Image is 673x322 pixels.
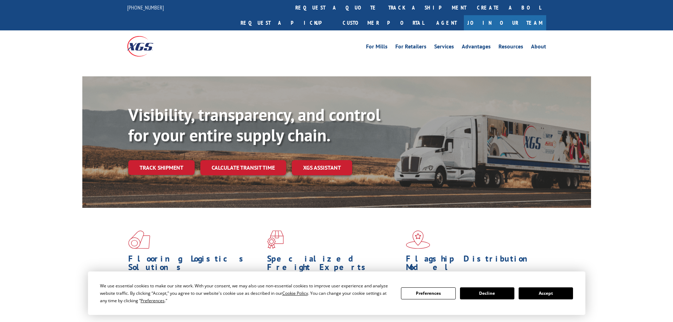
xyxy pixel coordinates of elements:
[462,44,491,52] a: Advantages
[406,230,430,249] img: xgs-icon-flagship-distribution-model-red
[200,160,286,175] a: Calculate transit time
[395,44,426,52] a: For Retailers
[128,254,262,275] h1: Flooring Logistics Solutions
[267,230,284,249] img: xgs-icon-focused-on-flooring-red
[282,290,308,296] span: Cookie Policy
[235,15,337,30] a: Request a pickup
[406,254,539,275] h1: Flagship Distribution Model
[498,44,523,52] a: Resources
[429,15,464,30] a: Agent
[434,44,454,52] a: Services
[267,254,401,275] h1: Specialized Freight Experts
[128,160,195,175] a: Track shipment
[128,230,150,249] img: xgs-icon-total-supply-chain-intelligence-red
[531,44,546,52] a: About
[519,287,573,299] button: Accept
[127,4,164,11] a: [PHONE_NUMBER]
[100,282,392,304] div: We use essential cookies to make our site work. With your consent, we may also use non-essential ...
[464,15,546,30] a: Join Our Team
[401,287,455,299] button: Preferences
[88,271,585,315] div: Cookie Consent Prompt
[141,298,165,304] span: Preferences
[292,160,352,175] a: XGS ASSISTANT
[128,104,380,146] b: Visibility, transparency, and control for your entire supply chain.
[366,44,388,52] a: For Mills
[337,15,429,30] a: Customer Portal
[460,287,514,299] button: Decline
